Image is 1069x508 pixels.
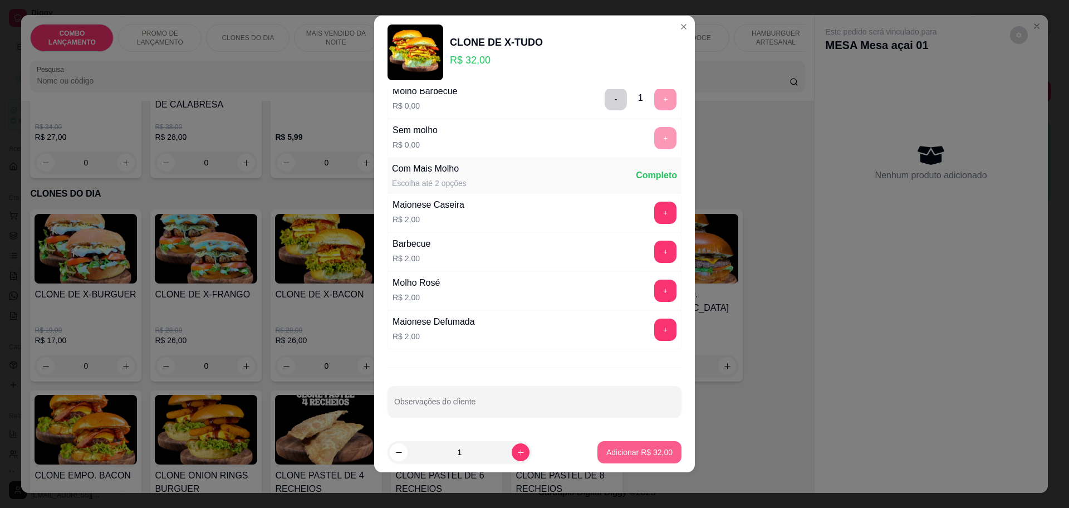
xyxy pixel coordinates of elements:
p: R$ 0,00 [393,100,458,111]
p: R$ 32,00 [450,52,543,68]
p: R$ 0,00 [393,139,438,150]
button: add [654,319,676,341]
button: add [654,202,676,224]
button: Close [675,18,693,36]
div: Completo [636,169,677,182]
div: Molho Barbecue [393,85,458,98]
input: Observações do cliente [394,400,675,412]
button: add [654,241,676,263]
button: delete [605,88,627,110]
button: decrease-product-quantity [390,443,408,461]
div: CLONE DE X-TUDO [450,35,543,50]
p: Adicionar R$ 32,00 [606,447,673,458]
p: R$ 2,00 [393,253,431,264]
p: R$ 2,00 [393,331,475,342]
img: product-image [388,25,443,80]
div: Sem molho [393,124,438,137]
button: Adicionar R$ 32,00 [597,441,681,463]
button: increase-product-quantity [512,443,529,461]
p: R$ 2,00 [393,214,464,225]
div: Molho Rosé [393,276,440,290]
div: Barbecue [393,237,431,251]
div: Com Mais Molho [392,162,467,175]
div: Escolha até 2 opções [392,178,467,189]
p: R$ 2,00 [393,292,440,303]
div: 1 [638,91,643,105]
div: Maionese Defumada [393,315,475,329]
button: add [654,280,676,302]
div: Maionese Caseira [393,198,464,212]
